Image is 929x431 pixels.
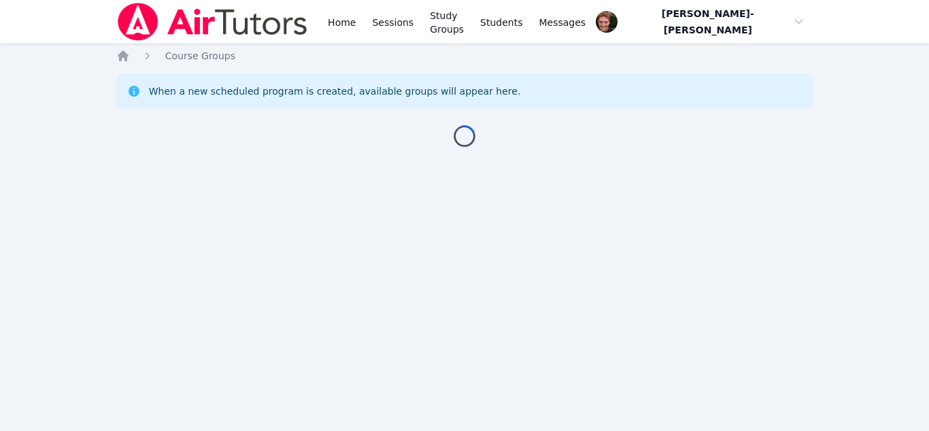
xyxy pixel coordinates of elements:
[149,84,521,98] div: When a new scheduled program is created, available groups will appear here.
[116,3,309,41] img: Air Tutors
[539,16,586,29] span: Messages
[116,49,813,63] nav: Breadcrumb
[165,50,235,61] span: Course Groups
[165,49,235,63] a: Course Groups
